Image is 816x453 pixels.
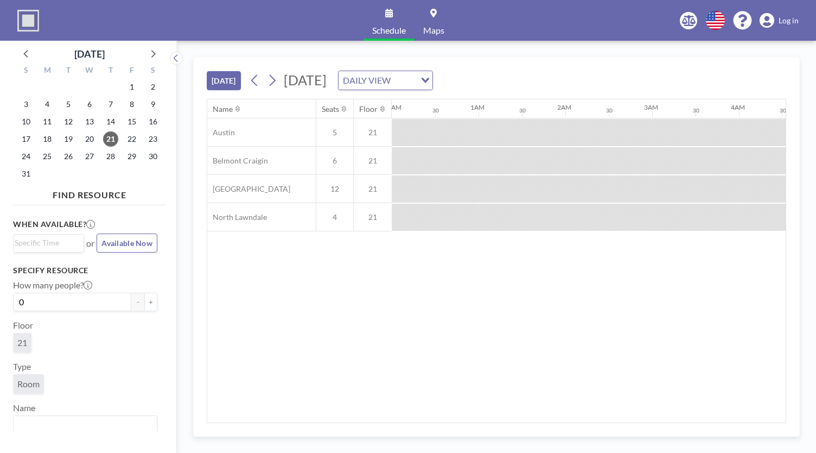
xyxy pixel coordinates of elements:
[145,131,161,147] span: Saturday, August 23, 2025
[103,114,118,129] span: Thursday, August 14, 2025
[124,97,139,112] span: Friday, August 8, 2025
[86,238,94,249] span: or
[14,235,84,251] div: Search for option
[37,64,58,78] div: M
[18,114,34,129] span: Sunday, August 10, 2025
[15,418,151,432] input: Search for option
[207,184,290,194] span: [GEOGRAPHIC_DATA]
[40,97,55,112] span: Monday, August 4, 2025
[14,416,157,435] div: Search for option
[18,97,34,112] span: Sunday, August 3, 2025
[13,320,33,331] label: Floor
[394,73,415,87] input: Search for option
[145,79,161,95] span: Saturday, August 2, 2025
[316,128,353,137] span: 5
[779,16,799,26] span: Log in
[103,131,118,147] span: Thursday, August 21, 2025
[142,64,163,78] div: S
[121,64,142,78] div: F
[207,212,267,222] span: North Lawndale
[519,107,526,114] div: 30
[780,107,786,114] div: 30
[13,185,166,200] h4: FIND RESOURCE
[207,71,241,90] button: [DATE]
[124,149,139,164] span: Friday, August 29, 2025
[18,131,34,147] span: Sunday, August 17, 2025
[124,79,139,95] span: Friday, August 1, 2025
[61,114,76,129] span: Tuesday, August 12, 2025
[432,107,439,114] div: 30
[644,103,658,111] div: 3AM
[13,280,92,291] label: How many people?
[207,128,235,137] span: Austin
[131,293,144,311] button: -
[322,104,339,114] div: Seats
[470,103,484,111] div: 1AM
[13,266,157,275] h3: Specify resource
[354,128,392,137] span: 21
[284,72,327,88] span: [DATE]
[82,114,97,129] span: Wednesday, August 13, 2025
[145,97,161,112] span: Saturday, August 9, 2025
[339,71,432,90] div: Search for option
[40,131,55,147] span: Monday, August 18, 2025
[100,64,121,78] div: T
[423,26,444,35] span: Maps
[359,104,378,114] div: Floor
[61,149,76,164] span: Tuesday, August 26, 2025
[40,114,55,129] span: Monday, August 11, 2025
[74,46,105,61] div: [DATE]
[103,97,118,112] span: Thursday, August 7, 2025
[144,293,157,311] button: +
[61,97,76,112] span: Tuesday, August 5, 2025
[145,149,161,164] span: Saturday, August 30, 2025
[557,103,571,111] div: 2AM
[354,156,392,166] span: 21
[372,26,406,35] span: Schedule
[316,156,353,166] span: 6
[384,103,401,111] div: 12AM
[16,64,37,78] div: S
[731,103,745,111] div: 4AM
[97,234,157,253] button: Available Now
[13,361,31,372] label: Type
[103,149,118,164] span: Thursday, August 28, 2025
[760,13,799,28] a: Log in
[17,379,40,389] span: Room
[213,104,233,114] div: Name
[693,107,699,114] div: 30
[82,131,97,147] span: Wednesday, August 20, 2025
[316,184,353,194] span: 12
[341,73,393,87] span: DAILY VIEW
[58,64,79,78] div: T
[13,402,35,413] label: Name
[40,149,55,164] span: Monday, August 25, 2025
[17,10,39,32] img: organization-logo
[18,166,34,181] span: Sunday, August 31, 2025
[354,212,392,222] span: 21
[61,131,76,147] span: Tuesday, August 19, 2025
[145,114,161,129] span: Saturday, August 16, 2025
[17,337,27,348] span: 21
[354,184,392,194] span: 21
[82,97,97,112] span: Wednesday, August 6, 2025
[316,212,353,222] span: 4
[207,156,268,166] span: Belmont Craigin
[101,238,152,248] span: Available Now
[82,149,97,164] span: Wednesday, August 27, 2025
[124,131,139,147] span: Friday, August 22, 2025
[18,149,34,164] span: Sunday, August 24, 2025
[606,107,613,114] div: 30
[79,64,100,78] div: W
[15,237,78,249] input: Search for option
[124,114,139,129] span: Friday, August 15, 2025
